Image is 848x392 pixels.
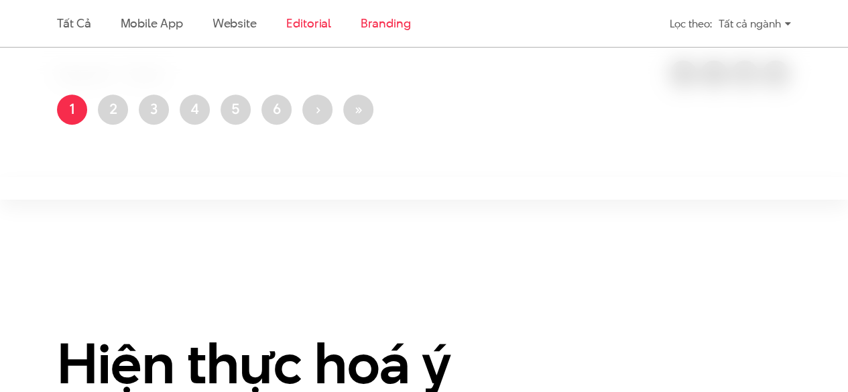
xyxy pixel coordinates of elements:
a: 6 [261,94,292,125]
span: › [315,99,320,119]
a: 3 [139,94,169,125]
a: Branding [361,15,410,31]
div: Tất cả ngành [719,12,791,36]
a: 5 [221,94,251,125]
a: Website [213,15,257,31]
a: 4 [180,94,210,125]
a: Editorial [286,15,331,31]
a: Tất cả [57,15,90,31]
span: » [354,99,363,119]
a: 2 [98,94,128,125]
a: Mobile app [120,15,182,31]
div: Lọc theo: [670,12,712,36]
